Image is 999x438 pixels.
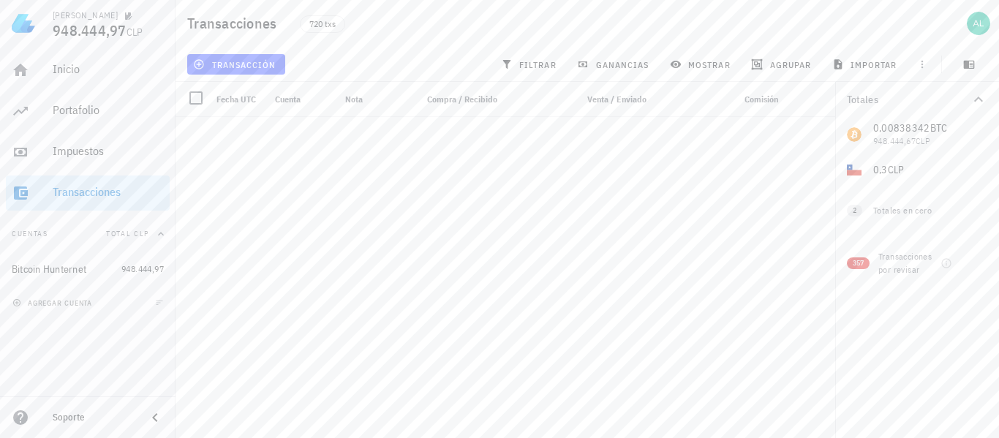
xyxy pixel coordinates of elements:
[673,58,731,70] span: mostrar
[211,82,269,117] div: Fecha UTC
[6,252,170,287] a: Bitcoin Hunternet 948.444,97
[745,54,820,75] button: agrupar
[127,26,143,39] span: CLP
[664,54,739,75] button: mostrar
[6,175,170,211] a: Transacciones
[9,295,99,310] button: agregar cuenta
[427,94,497,105] span: Compra / Recibido
[504,58,557,70] span: filtrar
[587,94,646,105] span: Venta / Enviado
[6,135,170,170] a: Impuestos
[187,12,282,35] h1: Transacciones
[12,263,86,276] div: Bitcoin Hunternet
[495,54,565,75] button: filtrar
[269,82,339,117] div: Cuenta
[53,20,127,40] span: 948.444,97
[12,12,35,35] img: LedgiFi
[571,54,658,75] button: ganancias
[754,58,811,70] span: agrupar
[6,94,170,129] a: Portafolio
[106,229,149,238] span: Total CLP
[580,58,649,70] span: ganancias
[744,94,778,105] span: Comisión
[216,94,256,105] span: Fecha UTC
[339,82,410,117] div: Nota
[53,10,118,21] div: [PERSON_NAME]
[835,82,999,117] button: Totales
[826,54,906,75] button: importar
[847,94,970,105] div: Totales
[835,58,897,70] span: importar
[53,62,164,76] div: Inicio
[967,12,990,35] div: avatar
[853,205,856,216] span: 2
[53,103,164,117] div: Portafolio
[53,412,135,423] div: Soporte
[6,53,170,88] a: Inicio
[121,263,164,274] span: 948.444,97
[878,250,940,276] div: Transacciones por revisar
[853,257,864,269] span: 357
[309,16,336,32] span: 720 txs
[559,82,652,117] div: Venta / Enviado
[15,298,92,308] span: agregar cuenta
[275,94,301,105] span: Cuenta
[679,82,784,117] div: Comisión
[6,216,170,252] button: CuentasTotal CLP
[196,58,276,70] span: transacción
[53,144,164,158] div: Impuestos
[345,94,363,105] span: Nota
[53,185,164,199] div: Transacciones
[873,204,958,217] div: Totales en cero
[187,54,285,75] button: transacción
[410,82,503,117] div: Compra / Recibido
